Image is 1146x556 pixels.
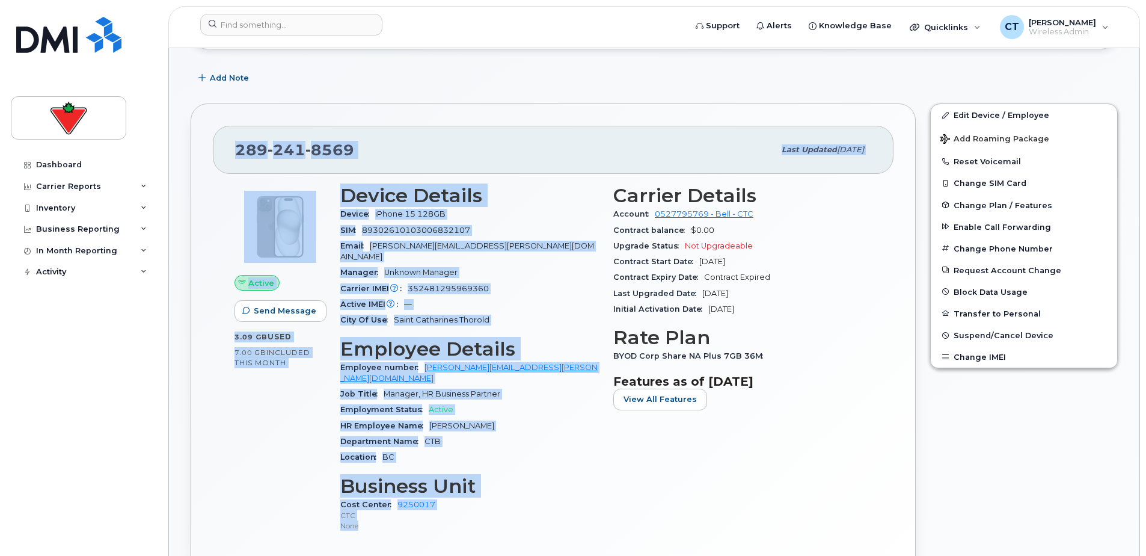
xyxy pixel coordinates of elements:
span: Account [613,209,655,218]
h3: Business Unit [340,475,599,497]
span: Quicklinks [924,22,968,32]
button: Send Message [234,300,326,322]
span: [DATE] [702,289,728,298]
span: Manager [340,268,384,277]
span: Contract Expired [704,273,770,282]
span: Contract balance [613,226,691,235]
span: Initial Activation Date [613,304,708,314]
p: None [340,520,599,531]
span: CT [1005,20,1019,34]
a: Support [687,14,748,38]
span: 8569 [305,141,354,159]
span: Location [340,453,382,462]
span: Employee number [340,363,424,372]
p: CTC [340,510,599,520]
span: BYOD Corp Share NA Plus 7GB 36M [613,351,769,360]
span: Send Message [254,305,316,317]
span: Knowledge Base [819,20,892,32]
span: Wireless Admin [1029,27,1096,37]
a: 9250017 [397,500,435,509]
h3: Device Details [340,185,599,206]
span: 352481295969360 [408,284,489,293]
span: [PERSON_NAME][EMAIL_ADDRESS][PERSON_NAME][DOMAIN_NAME] [340,241,594,261]
span: included this month [234,348,310,368]
span: used [268,332,292,341]
span: SIM [340,226,362,235]
span: Last updated [782,145,837,154]
span: Active [248,277,274,289]
button: Change SIM Card [931,172,1117,194]
span: 3.09 GB [234,333,268,341]
a: 0527795769 - Bell - CTC [655,209,753,218]
button: Change Plan / Features [931,194,1117,216]
button: Change IMEI [931,346,1117,368]
span: — [404,300,412,309]
span: Employment Status [340,405,429,414]
span: BC [382,453,394,462]
span: Last Upgraded Date [613,289,702,298]
button: Reset Voicemail [931,150,1117,172]
span: Add Note [210,72,249,84]
button: Enable Call Forwarding [931,216,1117,238]
input: Find something... [200,14,382,36]
a: Alerts [748,14,800,38]
span: Not Upgradeable [685,241,753,250]
span: [DATE] [699,257,725,266]
span: Device [340,209,375,218]
button: Request Account Change [931,259,1117,281]
h3: Features as of [DATE] [613,374,872,389]
span: Enable Call Forwarding [954,222,1051,231]
a: Knowledge Base [800,14,900,38]
span: Unknown Manager [384,268,458,277]
span: Contract Expiry Date [613,273,704,282]
a: Edit Device / Employee [931,104,1117,126]
button: View All Features [613,389,707,410]
span: [PERSON_NAME] [429,421,494,430]
span: Manager, HR Business Partner [384,389,500,398]
span: [PERSON_NAME] [1029,17,1096,27]
button: Transfer to Personal [931,303,1117,324]
span: Active [429,405,453,414]
span: Support [706,20,740,32]
button: Suspend/Cancel Device [931,324,1117,346]
span: City Of Use [340,315,394,324]
span: Cost Center [340,500,397,509]
span: Department Name [340,437,424,446]
span: Add Roaming Package [940,134,1049,146]
span: [DATE] [708,304,734,314]
span: Upgrade Status [613,241,685,250]
span: Job Title [340,389,384,398]
span: 7.00 GB [234,348,266,357]
span: $0.00 [691,226,714,235]
h3: Rate Plan [613,327,872,348]
span: View All Features [624,394,697,405]
span: CTB [424,437,441,446]
span: [DATE] [837,145,864,154]
span: Change Plan / Features [954,200,1052,209]
div: Chad Tardif [991,15,1117,39]
button: Change Phone Number [931,238,1117,259]
span: 289 [235,141,354,159]
button: Add Roaming Package [931,126,1117,150]
h3: Carrier Details [613,185,872,206]
button: Add Note [191,67,259,89]
span: HR Employee Name [340,421,429,430]
span: Carrier IMEI [340,284,408,293]
span: Email [340,241,370,250]
a: [PERSON_NAME][EMAIL_ADDRESS][PERSON_NAME][DOMAIN_NAME] [340,363,598,383]
span: 89302610103006832107 [362,226,470,235]
div: Quicklinks [901,15,989,39]
button: Block Data Usage [931,281,1117,303]
img: iPhone_15_Black.png [244,191,316,263]
span: Alerts [767,20,792,32]
span: iPhone 15 128GB [375,209,446,218]
h3: Employee Details [340,338,599,360]
span: Suspend/Cancel Device [954,331,1053,340]
span: 241 [268,141,305,159]
span: Contract Start Date [613,257,699,266]
span: Active IMEI [340,300,404,309]
span: Saint Catharines Thorold [394,315,489,324]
